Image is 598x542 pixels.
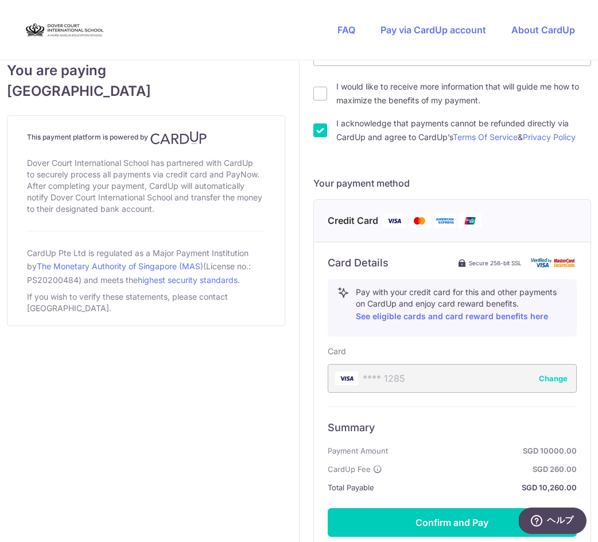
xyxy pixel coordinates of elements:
[387,462,577,476] strong: SGD 260.00
[459,214,481,228] img: Union Pay
[328,214,378,228] span: Credit Card
[27,155,265,217] div: Dover Court International School has partnered with CardUp to securely process all payments via c...
[328,421,577,435] h6: Summary
[37,261,203,271] a: The Monetary Authority of Singapore (MAS)
[337,24,355,36] a: FAQ
[27,131,265,145] h4: This payment platform is powered by
[328,346,346,357] label: Card
[539,373,568,384] button: Change
[328,481,374,494] span: Total Payable
[408,214,431,228] img: Mastercard
[356,287,568,323] p: Pay with your credit card for this and other payments on CardUp and enjoy card reward benefits.
[336,117,592,144] label: I acknowledge that payments cannot be refunded directly via CardUp and agree to CardUp’s &
[380,24,486,36] a: Pay via CardUp account
[356,311,548,321] a: See eligible cards and card reward benefits here
[150,131,207,145] img: CardUp
[523,132,576,142] a: Privacy Policy
[383,214,406,228] img: Visa
[531,258,577,268] img: card secure
[138,275,238,285] a: highest security standards
[328,462,371,476] span: CardUp Fee
[433,214,456,228] img: American Express
[27,289,265,316] div: If you wish to verify these statements, please contact [GEOGRAPHIC_DATA].
[393,444,577,458] strong: SGD 10000.00
[379,481,577,494] strong: SGD 10,260.00
[469,258,522,268] span: Secure 256-bit SSL
[27,245,265,289] div: CardUp Pte Ltd is regulated as a Major Payment Institution by (License no.: PS20200484) and meets...
[519,508,587,536] iframe: ウィジェットを開いて詳しい情報を確認できます
[453,132,518,142] a: Terms Of Service
[328,444,388,458] span: Payment Amount
[7,81,285,102] span: [GEOGRAPHIC_DATA]
[313,176,592,190] h5: Your payment method
[511,24,575,36] a: About CardUp
[328,508,577,537] button: Confirm and Pay
[7,60,285,81] span: You are paying
[328,256,389,270] h6: Card Details
[336,80,592,107] label: I would like to receive more information that will guide me how to maximize the benefits of my pa...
